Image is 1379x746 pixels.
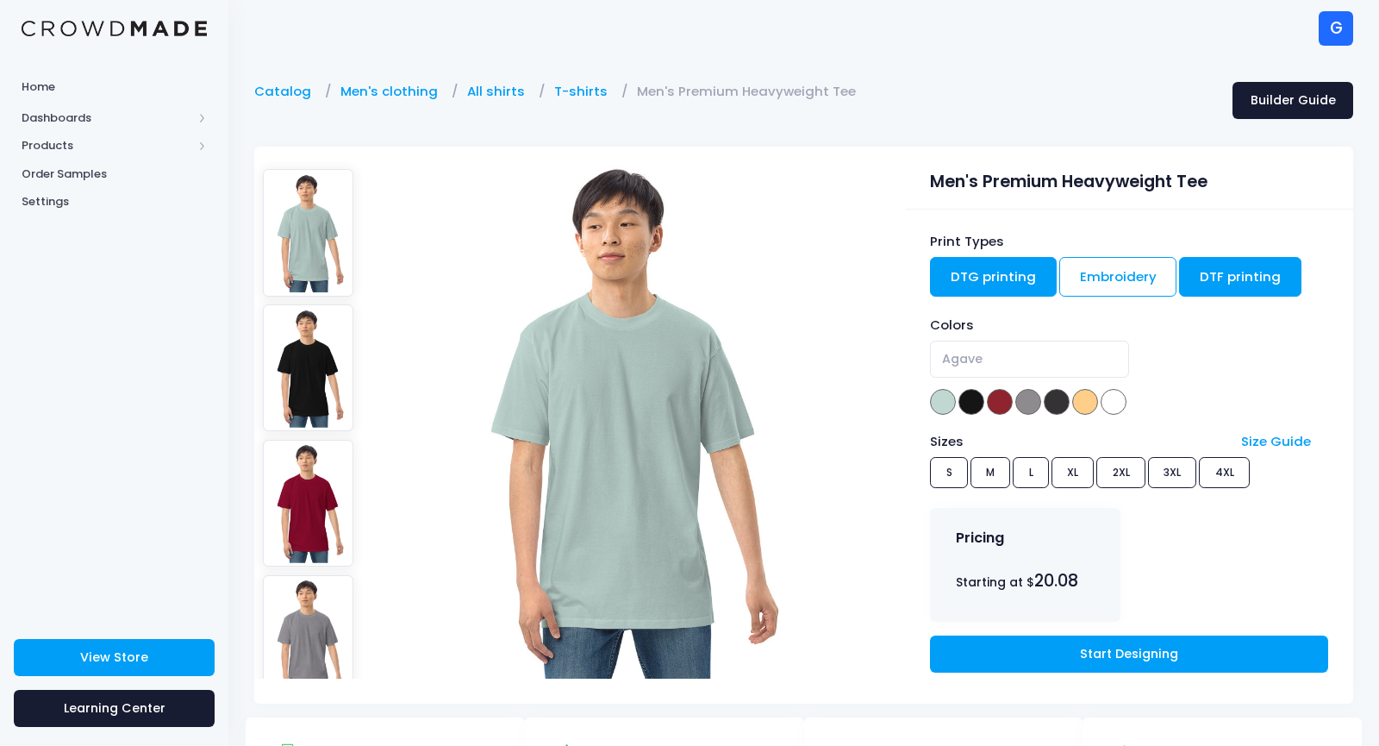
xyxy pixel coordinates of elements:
a: Start Designing [930,636,1327,673]
span: Agave [930,341,1129,378]
span: 20.08 [1034,569,1078,592]
div: Starting at $ [956,568,1095,593]
span: Order Samples [22,166,207,183]
a: DTF printing [1179,257,1301,297]
span: View Store [80,649,148,666]
a: Embroidery [1059,257,1177,297]
a: Learning Center [14,690,215,727]
a: DTG printing [930,257,1057,297]
a: All shirts [467,82,534,101]
a: Size Guide [1241,432,1311,450]
span: Learning Center [64,699,165,717]
span: Agave [942,350,983,368]
a: Builder Guide [1232,82,1353,119]
span: Products [22,137,192,154]
img: Logo [22,21,207,37]
span: Dashboards [22,110,192,127]
a: Men's clothing [340,82,446,101]
h4: Pricing [956,530,1004,547]
div: Colors [930,316,1327,335]
span: Home [22,78,207,96]
a: View Store [14,639,215,676]
div: Men's Premium Heavyweight Tee [930,161,1327,195]
a: Catalog [254,82,320,101]
div: G [1319,11,1353,46]
a: Men's Premium Heavyweight Tee [637,82,864,101]
div: Sizes [922,432,1233,451]
a: T-shirts [554,82,616,101]
span: Settings [22,193,207,210]
div: Print Types [930,232,1327,251]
